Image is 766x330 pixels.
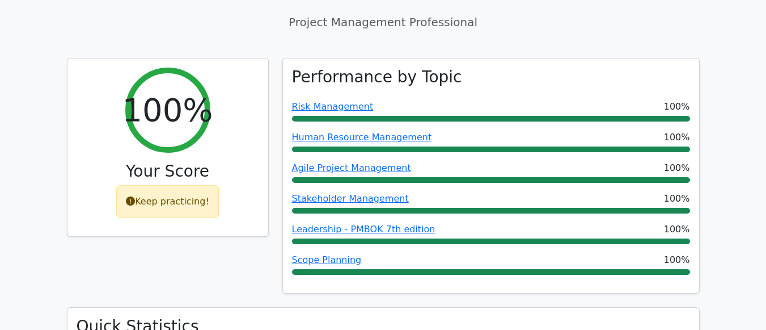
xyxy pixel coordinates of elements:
a: Stakeholder Management [292,193,409,204]
span: 100% [664,161,690,175]
span: 100% [664,100,690,114]
div: Keep practicing! [116,185,219,218]
h3: Performance by Topic [292,68,462,87]
p: Project Management Professional [67,14,700,31]
a: Leadership - PMBOK 7th edition [292,224,435,235]
a: Scope Planning [292,254,362,265]
span: 100% [664,192,690,206]
span: 100% [664,131,690,144]
span: 100% [664,253,690,267]
h2: 100% [122,91,213,129]
a: Risk Management [292,101,374,112]
a: Agile Project Management [292,162,411,173]
h3: Your Score [77,162,259,181]
span: 100% [664,223,690,236]
a: Human Resource Management [292,132,432,143]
